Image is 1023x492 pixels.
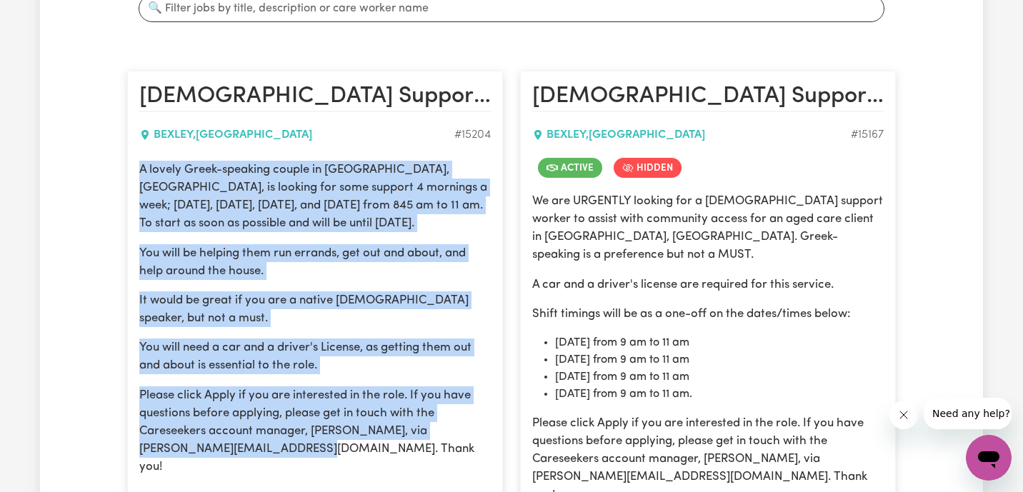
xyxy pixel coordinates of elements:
[532,192,884,264] p: We are URGENTLY looking for a [DEMOGRAPHIC_DATA] support worker to assist with community access f...
[614,158,682,178] span: Job is hidden
[454,126,491,144] div: Job ID #15204
[139,126,454,144] div: BEXLEY , [GEOGRAPHIC_DATA]
[555,386,884,403] li: [DATE] from 9 am to 11 am.
[555,368,884,386] li: [DATE] from 9 am to 11 am
[924,398,1012,429] iframe: Message from company
[139,83,491,111] h2: Female Support Worker Needed In Bexley, NSW
[139,386,491,476] p: Please click Apply if you are interested in the role. If you have questions before applying, plea...
[139,244,491,280] p: You will be helping them run errands, get out and about, and help around the house.
[532,126,851,144] div: BEXLEY , [GEOGRAPHIC_DATA]
[532,276,884,293] p: A car and a driver's license are required for this service.
[966,435,1012,481] iframe: Button to launch messaging window
[139,161,491,233] p: A lovely Greek-speaking couple in [GEOGRAPHIC_DATA], [GEOGRAPHIC_DATA], is looking for some suppo...
[555,334,884,351] li: [DATE] from 9 am to 11 am
[555,351,884,368] li: [DATE] from 9 am to 11 am
[851,126,884,144] div: Job ID #15167
[532,305,884,323] p: Shift timings will be as a one-off on the dates/times below:
[538,158,602,178] span: Job is active
[139,291,491,327] p: It would be great if you are a native [DEMOGRAPHIC_DATA] speaker, but not a must.
[532,83,884,111] h2: Female Support Worker Needed In Bexley, NSW
[139,338,491,374] p: You will need a car and a driver's License, as getting them out and about is essential to the role.
[889,401,918,429] iframe: Close message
